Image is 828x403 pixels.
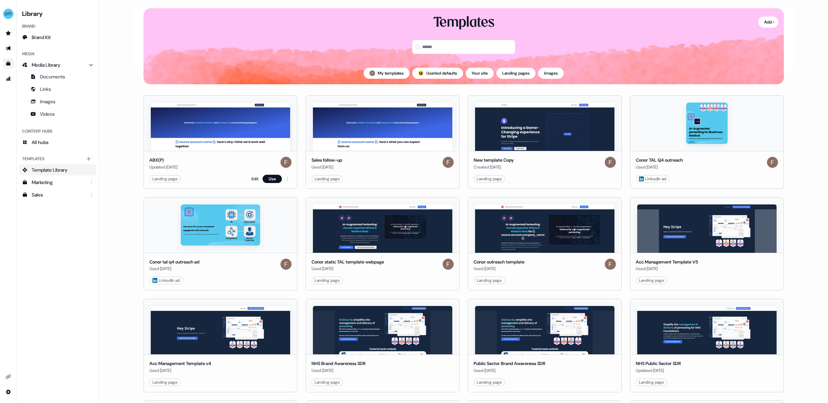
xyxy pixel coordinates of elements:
[468,95,622,189] button: New template CopyNew template CopyCreated [DATE]FelixLanding page
[149,259,199,266] div: Conor tal q4 outreach ad
[32,61,60,68] span: Media Library
[686,103,728,144] img: Conor TAL Q4 outreach
[443,157,454,168] img: Felix
[152,277,180,284] div: LinkedIn ad
[149,164,177,171] div: Updated [DATE]
[181,204,260,246] img: Conor tal q4 outreach ad
[32,139,49,146] span: All hubs
[636,360,681,367] div: NHS Public Sector SDR
[312,360,366,367] div: NHS Brand Awareness SDR
[144,197,297,291] button: Conor tal q4 outreach adConor tal q4 outreach adUsed [DATE]Felix LinkedIn ad
[19,153,96,164] div: Templates
[19,137,96,148] a: All hubs
[315,277,340,284] div: Landing page
[149,367,211,374] div: Used [DATE]
[758,17,778,28] button: Add
[19,84,96,95] a: Links
[19,96,96,107] a: Images
[364,68,410,79] button: My templates
[280,259,292,270] img: Felix
[538,68,564,79] button: Images
[636,265,698,272] div: Used [DATE]
[475,306,614,354] img: Public Sector Brand Awareness SDR
[369,70,375,76] img: Felix
[19,189,96,200] a: Sales
[252,175,258,182] a: Edit
[418,70,424,76] div: ;
[3,386,14,397] a: Go to integrations
[433,14,494,32] div: Templates
[151,306,290,354] img: Acc Management Template v4
[19,71,96,82] a: Documents
[605,157,616,168] img: Felix
[312,164,342,171] div: Used [DATE]
[144,95,297,189] button: ABX(P)ABX(P)Updated [DATE]FelixLanding pageEditUse
[477,277,502,284] div: Landing page
[3,73,14,84] a: Go to attribution
[636,259,698,266] div: Acc Management Template V5
[477,379,502,386] div: Landing page
[312,157,342,164] div: Sales follow-up
[151,103,290,151] img: ABX(P)
[630,197,784,291] button: Acc Management Template V5Acc Management Template V5Used [DATE]Landing page
[315,379,340,386] div: Landing page
[306,197,460,291] button: Conor static TAL template webpageConor static TAL template webpageUsed [DATE]FelixLanding page
[19,177,96,188] a: Marketing
[636,157,683,164] div: Conor TAL Q4 outreach
[315,175,340,182] div: Landing page
[496,68,535,79] button: Landing pages
[466,68,494,79] button: Your site
[3,371,14,382] a: Go to integrations
[149,157,177,164] div: ABX(P)
[767,157,778,168] img: Felix
[312,265,384,272] div: Used [DATE]
[40,73,65,80] span: Documents
[443,259,454,270] img: Felix
[152,175,178,182] div: Landing page
[144,299,297,392] button: Acc Management Template v4Acc Management Template v4Used [DATE]Landing page
[475,204,614,253] img: Conor outreach template
[263,175,282,183] button: Use
[636,164,683,171] div: Used [DATE]
[19,108,96,119] a: Videos
[19,126,96,137] div: Content Hubs
[639,277,664,284] div: Landing page
[306,299,460,392] button: NHS Brand Awareness SDRNHS Brand Awareness SDRUsed [DATE]Landing page
[40,98,56,105] span: Images
[605,259,616,270] img: Felix
[149,360,211,367] div: Acc Management Template v4
[280,157,292,168] img: Felix
[313,306,452,354] img: NHS Brand Awareness SDR
[3,58,14,69] a: Go to templates
[474,367,545,374] div: Used [DATE]
[477,175,502,182] div: Landing page
[32,179,85,186] div: Marketing
[306,95,460,189] button: Sales follow-up Sales follow-upUsed [DATE]FelixLanding page
[40,111,55,117] span: Videos
[19,48,96,59] div: Media
[32,166,68,173] span: Template Library
[40,86,51,93] span: Links
[639,379,664,386] div: Landing page
[152,379,178,386] div: Landing page
[636,367,681,374] div: Updated [DATE]
[468,197,622,291] button: Conor outreach templateConor outreach templateUsed [DATE]FelixLanding page
[312,259,384,266] div: Conor static TAL template webpage
[474,259,524,266] div: Conor outreach template
[19,32,96,43] a: Brand Kit
[32,191,85,198] div: Sales
[32,34,51,41] span: Brand Kit
[475,103,614,151] img: New template Copy
[474,265,524,272] div: Used [DATE]
[630,95,784,189] button: Conor TAL Q4 outreachConor TAL Q4 outreachUsed [DATE]Felix LinkedIn ad
[637,204,777,253] img: Acc Management Template V5
[149,265,199,272] div: Used [DATE]
[474,164,514,171] div: Created [DATE]
[312,367,366,374] div: Used [DATE]
[412,68,463,79] button: userled logo;Userled defaults
[474,360,545,367] div: Public Sector Brand Awareness SDR
[3,28,14,39] a: Go to prospects
[313,103,452,151] img: Sales follow-up
[19,21,96,32] div: Brand
[468,299,622,392] button: Public Sector Brand Awareness SDRPublic Sector Brand Awareness SDRUsed [DATE]Landing page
